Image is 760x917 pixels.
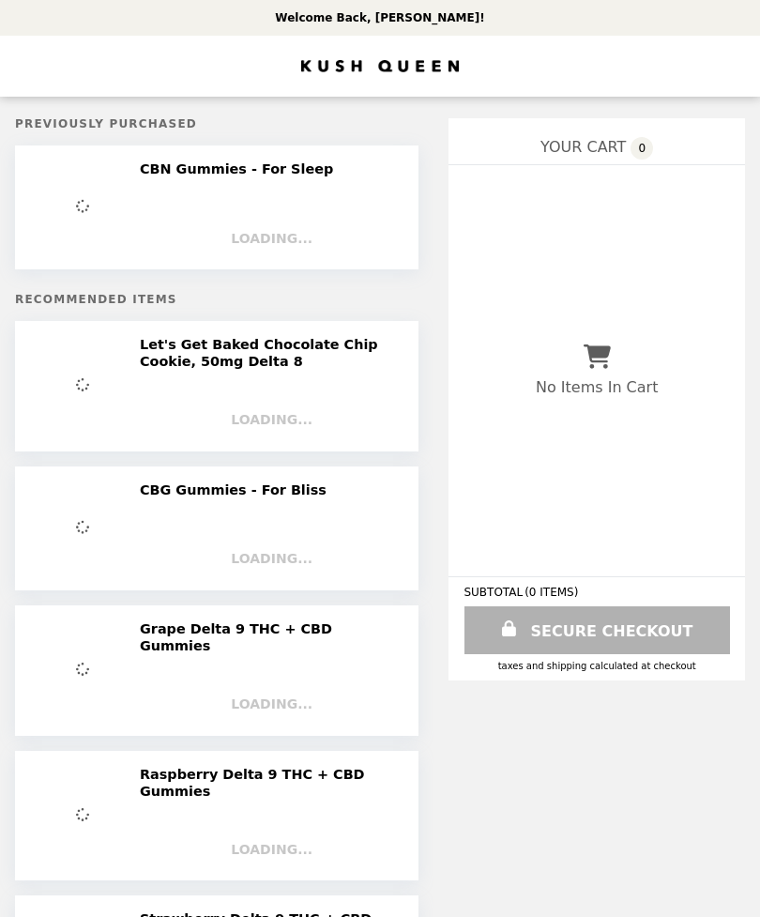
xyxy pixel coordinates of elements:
[140,336,398,371] h2: Let's Get Baked Chocolate Chip Cookie, 50mg Delta 8
[631,137,653,160] span: 0
[140,481,334,498] h2: CBG Gummies - For Bliss
[140,160,341,177] h2: CBN Gummies - For Sleep
[15,117,418,130] h5: Previously Purchased
[464,586,524,599] span: SUBTOTAL
[140,620,398,655] h2: Grape Delta 9 THC + CBD Gummies
[540,138,626,156] span: YOUR CART
[15,293,418,306] h5: Recommended Items
[536,378,658,396] p: No Items In Cart
[301,47,459,85] img: Brand Logo
[275,11,484,24] p: Welcome Back, [PERSON_NAME]!
[524,586,578,599] span: ( 0 ITEMS )
[464,661,730,671] div: Taxes and Shipping calculated at checkout
[140,766,398,801] h2: Raspberry Delta 9 THC + CBD Gummies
